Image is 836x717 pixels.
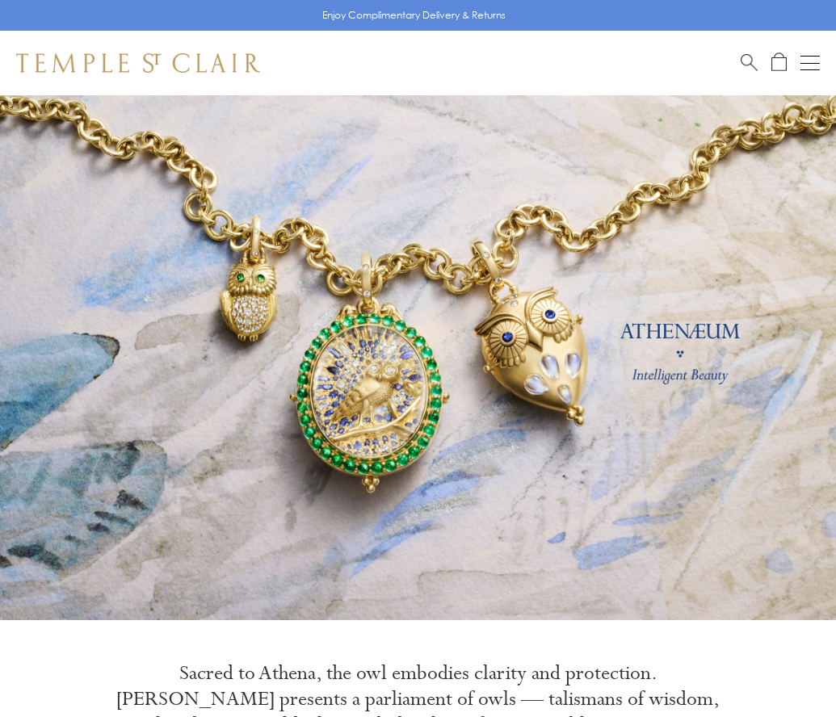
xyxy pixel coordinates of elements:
a: Search [741,52,758,73]
button: Open navigation [800,53,820,73]
a: Open Shopping Bag [771,52,787,73]
img: Temple St. Clair [16,53,260,73]
p: Enjoy Complimentary Delivery & Returns [322,7,506,23]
